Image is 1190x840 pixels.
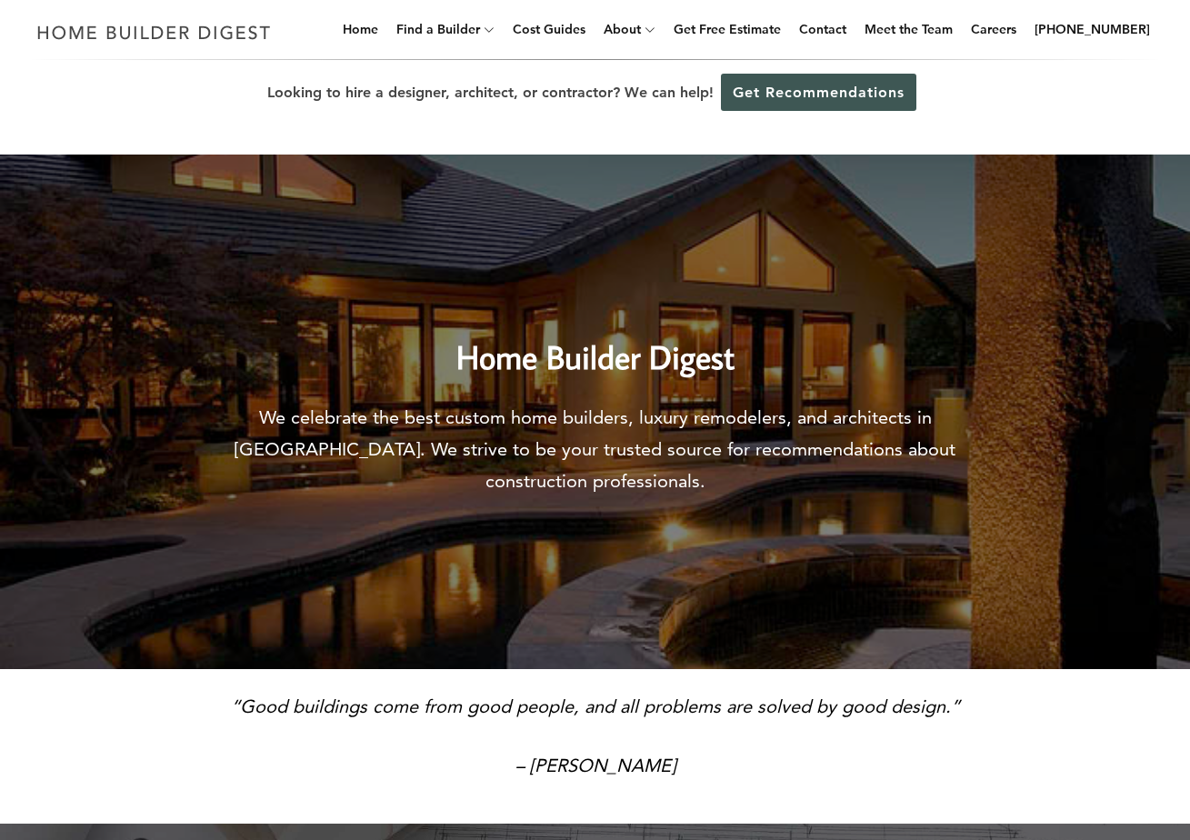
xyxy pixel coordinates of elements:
p: We celebrate the best custom home builders, luxury remodelers, and architects in [GEOGRAPHIC_DATA... [209,402,982,497]
a: Get Recommendations [721,74,916,111]
h2: Home Builder Digest [209,300,982,382]
em: “Good buildings come from good people, and all problems are solved by good design.” [231,695,960,717]
em: – [PERSON_NAME] [515,755,675,776]
img: Home Builder Digest [29,15,279,50]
